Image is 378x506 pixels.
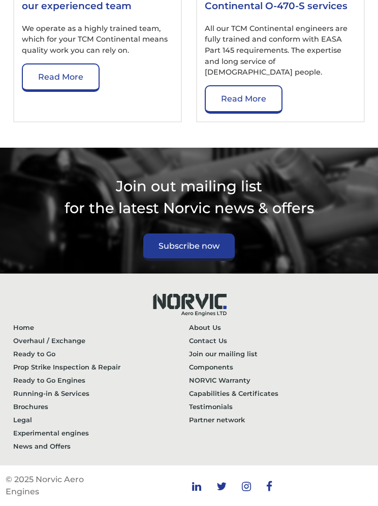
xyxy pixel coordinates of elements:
a: NORVIC Warranty [189,374,365,387]
a: Ready to Go [13,347,189,360]
p: Join out mailing list for the latest Norvic news & offers [13,175,365,219]
a: Partner network [189,413,365,426]
a: Running-in & Services [13,387,189,400]
a: Home [13,321,189,334]
a: About Us [189,321,365,334]
p: We operate as a highly trained team, which for your TCM Continental means quality work you can re... [22,23,173,56]
a: Capabilities & Certificates [189,387,365,400]
a: Testimonials [189,400,365,413]
a: Experimental engines [13,426,189,440]
a: Read More [22,63,100,92]
a: Prop Strike Inspection & Repair [13,360,189,374]
a: Read More [205,85,282,114]
a: Overhaul / Exchange [13,334,189,347]
a: Components [189,360,365,374]
a: Ready to Go Engines [13,374,189,387]
a: News and Offers [13,440,189,453]
img: Norvic Aero Engines logo [143,286,235,321]
p: All our TCM Continental engineers are fully trained and conform with EASA Part 145 requirements. ... [205,23,356,78]
p: © 2025 Norvic Aero Engines [6,474,92,498]
a: Legal [13,413,189,426]
a: Contact Us [189,334,365,347]
a: Join our mailing list [189,347,365,360]
a: Subscribe now [143,233,235,261]
a: Brochures [13,400,189,413]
